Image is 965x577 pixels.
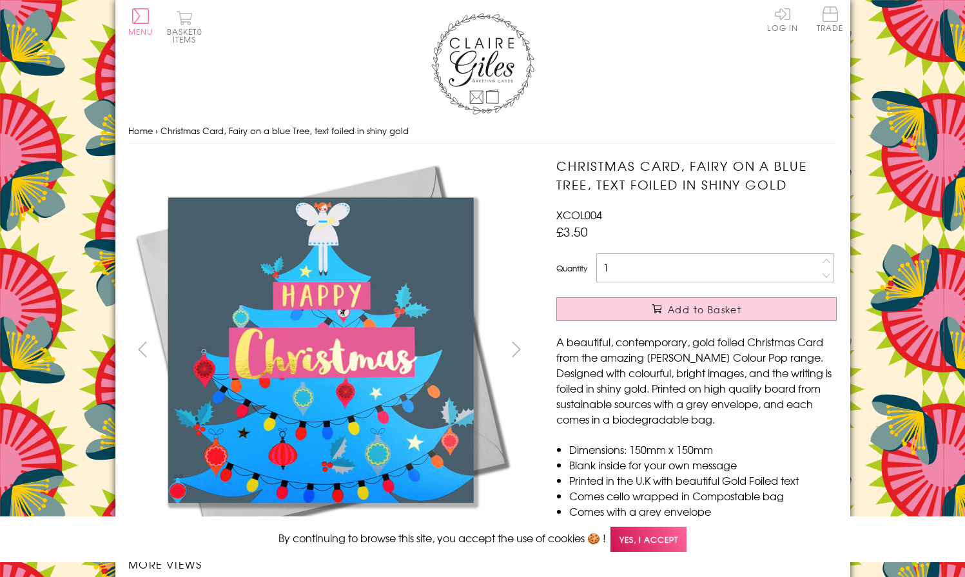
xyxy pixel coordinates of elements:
[431,13,534,115] img: Claire Giles Greetings Cards
[556,262,587,274] label: Quantity
[128,556,531,572] h3: More views
[569,504,837,519] li: Comes with a grey envelope
[556,334,837,427] p: A beautiful, contemporary, gold foiled Christmas Card from the amazing [PERSON_NAME] Colour Pop r...
[610,527,687,552] span: Yes, I accept
[128,335,157,364] button: prev
[161,124,409,137] span: Christmas Card, Fairy on a blue Tree, text foiled in shiny gold
[155,124,158,137] span: ›
[569,488,837,504] li: Comes cello wrapped in Compostable bag
[173,26,202,45] span: 0 items
[569,457,837,473] li: Blank inside for your own message
[556,297,837,321] button: Add to Basket
[817,6,844,34] a: Trade
[502,335,531,364] button: next
[817,6,844,32] span: Trade
[556,222,588,240] span: £3.50
[767,6,798,32] a: Log In
[569,442,837,457] li: Dimensions: 150mm x 150mm
[128,124,153,137] a: Home
[556,157,837,194] h1: Christmas Card, Fairy on a blue Tree, text foiled in shiny gold
[668,303,741,316] span: Add to Basket
[128,157,514,543] img: Christmas Card, Fairy on a blue Tree, text foiled in shiny gold
[556,207,602,222] span: XCOL004
[167,10,202,43] button: Basket0 items
[128,8,153,35] button: Menu
[531,157,917,543] img: Christmas Card, Fairy on a blue Tree, text foiled in shiny gold
[128,26,153,37] span: Menu
[128,118,837,144] nav: breadcrumbs
[569,473,837,488] li: Printed in the U.K with beautiful Gold Foiled text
